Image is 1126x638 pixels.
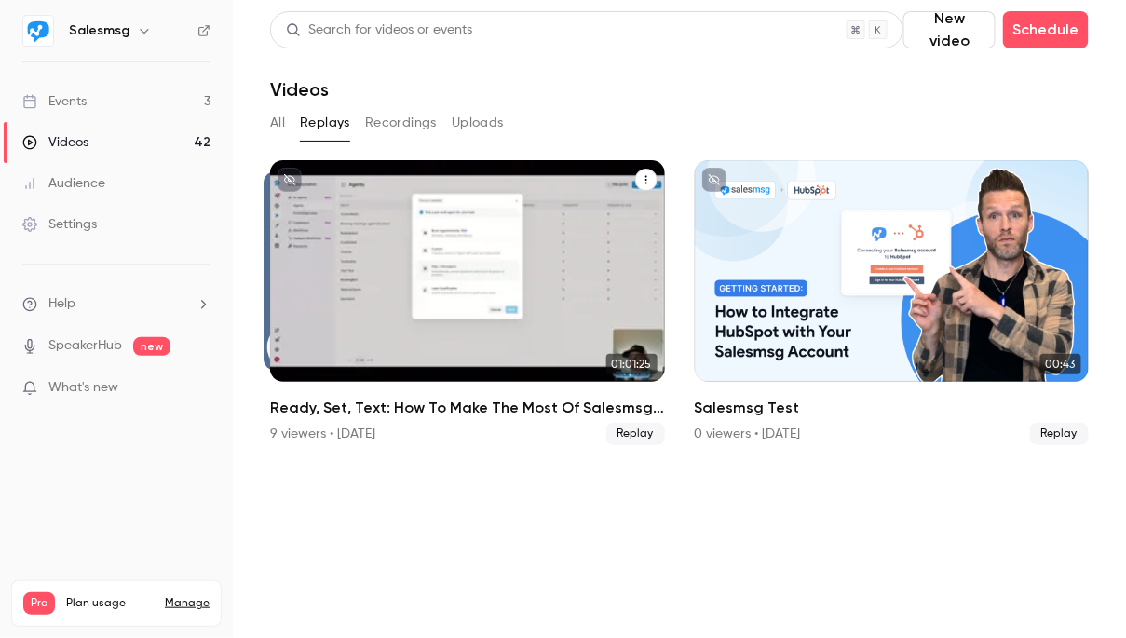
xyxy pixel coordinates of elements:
button: Recordings [365,108,437,138]
button: unpublished [702,168,726,192]
span: What's new [48,378,118,398]
h6: Salesmsg [69,21,129,40]
div: Audience [22,174,105,193]
li: Ready, Set, Text: How To Make The Most Of Salesmsg (Weekly Training) [270,160,665,445]
div: 9 viewers • [DATE] [270,425,375,443]
img: Salesmsg [23,16,53,46]
span: Plan usage [66,596,154,611]
button: All [270,108,285,138]
h2: Ready, Set, Text: How To Make The Most Of Salesmsg (Weekly Training) [270,397,665,419]
span: new [133,337,170,356]
li: Salesmsg Test [695,160,1090,445]
button: Schedule [1003,11,1089,48]
h2: Salesmsg Test [695,397,1090,419]
div: Videos [22,133,88,152]
button: Uploads [452,108,504,138]
h1: Videos [270,78,329,101]
a: 00:43Salesmsg Test0 viewers • [DATE]Replay [695,160,1090,445]
span: Pro [23,592,55,615]
section: Videos [270,11,1089,627]
span: Replay [606,423,665,445]
div: 0 viewers • [DATE] [695,425,801,443]
button: New video [903,11,996,48]
a: SpeakerHub [48,336,122,356]
span: Replay [1030,423,1089,445]
li: help-dropdown-opener [22,294,210,314]
div: Settings [22,215,97,234]
button: unpublished [278,168,302,192]
span: Help [48,294,75,314]
button: Replays [300,108,350,138]
div: Search for videos or events [286,20,472,40]
a: Manage [165,596,210,611]
span: 00:43 [1040,354,1081,374]
a: 01:01:2501:01:25Ready, Set, Text: How To Make The Most Of Salesmsg (Weekly Training)9 viewers • [... [270,160,665,445]
ul: Videos [270,160,1089,445]
span: 01:01:25 [606,354,658,374]
div: Events [22,92,87,111]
